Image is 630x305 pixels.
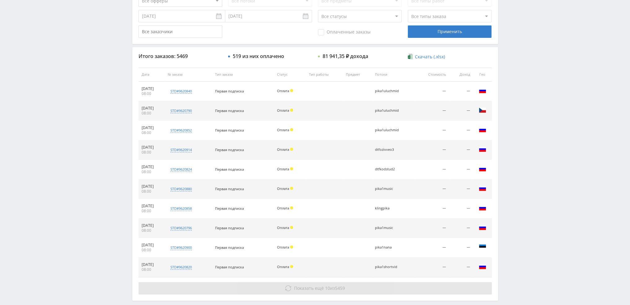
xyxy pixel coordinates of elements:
img: xlsx [408,53,413,60]
div: Итого заказов: 5469 [139,53,222,59]
div: pika1uluchmid [375,128,403,132]
td: — [415,101,449,121]
th: Тип заказа [212,68,274,82]
div: 81 941,35 ₽ дохода [323,53,368,59]
th: Дата [139,68,165,82]
div: 08:00 [142,248,161,253]
span: Холд [290,128,293,131]
span: Холд [290,167,293,170]
div: [DATE] [142,243,161,248]
div: [DATE] [142,204,161,209]
span: Показать ещё [294,285,324,291]
div: std#9620824 [170,167,192,172]
div: std#9620900 [170,245,192,250]
div: 08:00 [142,267,161,272]
td: — [415,179,449,199]
span: Первая подписка [215,108,244,113]
td: — [415,82,449,101]
span: Первая подписка [215,167,244,172]
td: — [415,218,449,238]
th: Гео [473,68,492,82]
td: — [449,258,473,277]
span: Оплата [277,264,289,269]
th: Стоимость [415,68,449,82]
th: № заказа [165,68,212,82]
div: dtfkodstud2 [375,167,403,171]
span: Оплата [277,225,289,230]
span: Первая подписка [215,128,244,132]
div: 08:00 [142,169,161,174]
span: Холд [290,245,293,249]
div: 08:00 [142,209,161,213]
td: — [449,160,473,179]
div: pika1uluchmid [375,109,403,113]
div: std#9620852 [170,128,192,133]
span: из [294,285,345,291]
td: — [449,140,473,160]
div: [DATE] [142,223,161,228]
td: — [449,238,473,258]
div: [DATE] [142,86,161,91]
div: 08:00 [142,130,161,135]
img: rus.png [479,263,486,270]
td: — [449,218,473,238]
span: Холд [290,89,293,92]
img: cze.png [479,106,486,114]
span: Холд [290,226,293,229]
img: rus.png [479,165,486,173]
span: Оплаченные заказы [318,29,371,35]
div: pika1shortvid [375,265,403,269]
div: 519 из них оплачено [233,53,284,59]
div: std#9620820 [170,265,192,270]
div: dtfozivveo3 [375,148,403,152]
div: 08:00 [142,150,161,155]
span: 10 [325,285,330,291]
div: std#9620880 [170,186,192,191]
span: Первая подписка [215,226,244,230]
div: std#9620914 [170,147,192,152]
td: — [415,238,449,258]
th: Тип работы [306,68,343,82]
img: rus.png [479,204,486,212]
span: Первая подписка [215,147,244,152]
img: rus.png [479,224,486,231]
button: Показать ещё 10из5459 [139,282,492,294]
div: [DATE] [142,106,161,111]
div: 08:00 [142,189,161,194]
td: — [415,160,449,179]
div: [DATE] [142,164,161,169]
span: Оплата [277,128,289,132]
th: Статус [274,68,306,82]
img: rus.png [479,185,486,192]
input: Все заказчики [139,25,222,38]
div: std#9620790 [170,108,192,113]
div: std#9620858 [170,206,192,211]
span: Оплата [277,206,289,210]
div: [DATE] [142,125,161,130]
img: est.png [479,243,486,251]
div: pika1nana [375,245,403,249]
td: — [449,199,473,218]
span: Скачать (.xlsx) [415,54,445,59]
div: pika1music [375,187,403,191]
div: pika1music [375,226,403,230]
a: Скачать (.xlsx) [408,54,445,60]
div: [DATE] [142,262,161,267]
div: 08:00 [142,91,161,96]
span: Первая подписка [215,89,244,93]
td: — [415,199,449,218]
th: Предмет [343,68,372,82]
div: 08:00 [142,228,161,233]
th: Доход [449,68,473,82]
span: 5459 [335,285,345,291]
div: [DATE] [142,145,161,150]
span: Первая подписка [215,206,244,211]
span: Первая подписка [215,186,244,191]
span: Оплата [277,186,289,191]
td: — [415,121,449,140]
td: — [449,101,473,121]
div: [DATE] [142,184,161,189]
span: Холд [290,148,293,151]
div: 08:00 [142,111,161,116]
div: std#9620796 [170,226,192,231]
